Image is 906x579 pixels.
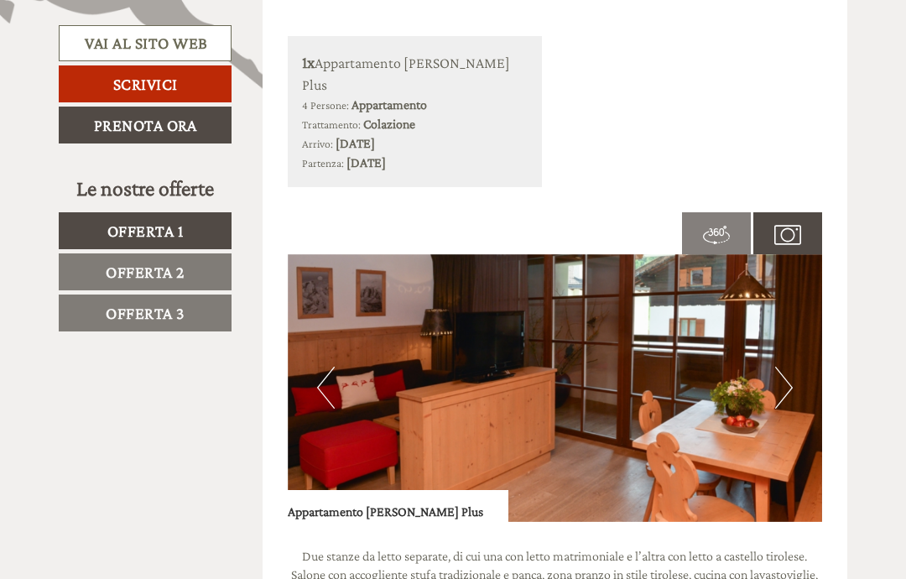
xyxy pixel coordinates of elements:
[59,25,232,61] a: Vai al sito web
[25,81,223,93] small: 22:05
[442,435,536,472] button: Invia
[222,13,313,41] div: mercoledì
[59,107,232,143] a: Prenota ora
[288,254,823,522] img: image
[302,50,528,96] div: Appartamento [PERSON_NAME] Plus
[302,118,361,131] small: Trattamento:
[288,490,508,522] div: Appartamento [PERSON_NAME] Plus
[25,49,223,62] div: Zin Senfter Residence
[302,99,349,112] small: 4 Persone:
[774,222,801,248] img: camera.svg
[703,222,730,248] img: 360-grad.svg
[59,65,232,102] a: Scrivici
[346,155,386,170] b: [DATE]
[106,304,185,322] span: Offerta 3
[59,173,232,204] div: Le nostre offerte
[302,53,315,71] b: 1x
[302,138,333,150] small: Arrivo:
[317,367,335,409] button: Previous
[775,367,793,409] button: Next
[351,97,427,112] b: Appartamento
[13,45,232,96] div: Buon giorno, come possiamo aiutarla?
[106,263,185,281] span: Offerta 2
[302,157,344,170] small: Partenza:
[107,222,184,240] span: Offerta 1
[363,117,415,131] b: Colazione
[336,136,375,150] b: [DATE]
